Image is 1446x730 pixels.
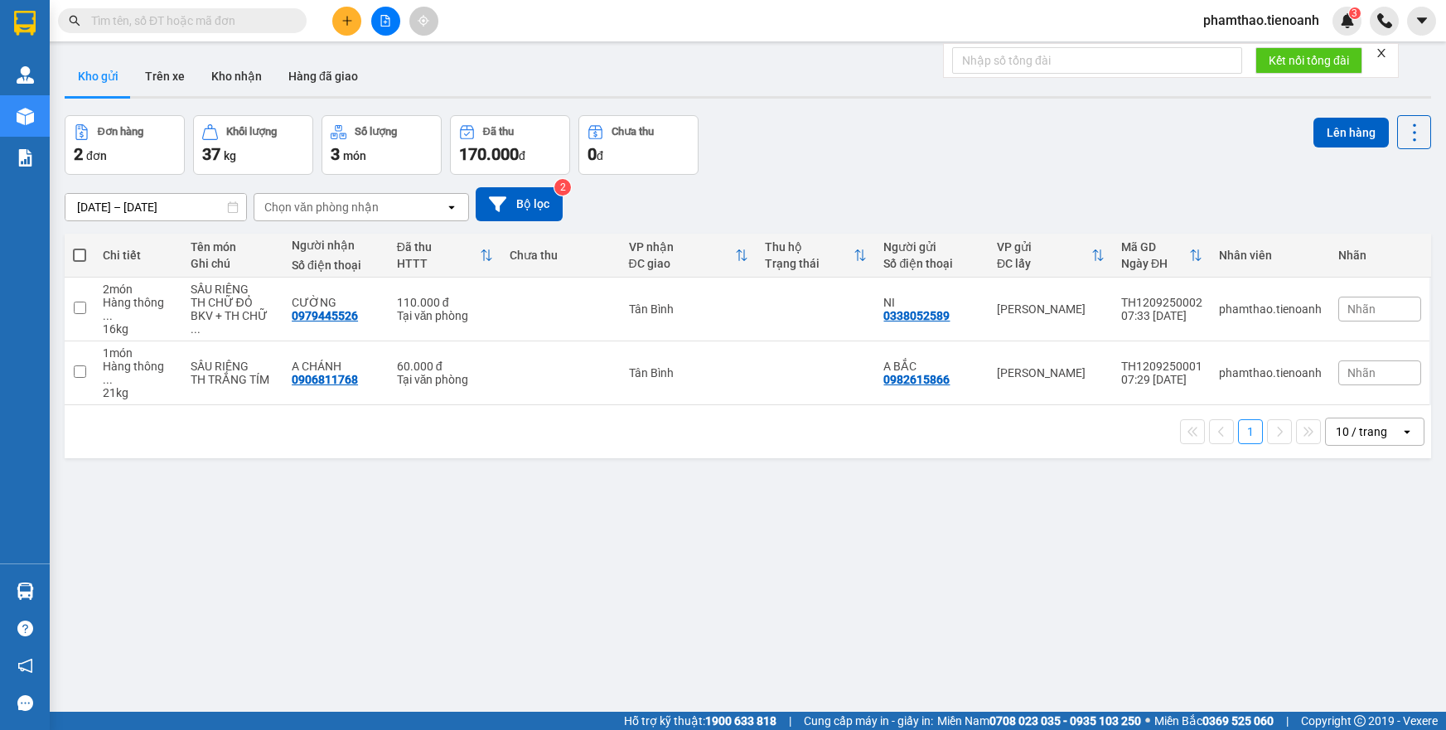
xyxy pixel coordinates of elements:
[275,56,371,96] button: Hàng đã giao
[1238,419,1263,444] button: 1
[198,56,275,96] button: Kho nhận
[1154,712,1274,730] span: Miền Bắc
[883,309,950,322] div: 0338052589
[103,373,113,386] span: ...
[1415,13,1429,28] span: caret-down
[952,47,1242,74] input: Nhập số tổng đài
[1352,7,1357,19] span: 3
[17,66,34,84] img: warehouse-icon
[1407,7,1436,36] button: caret-down
[86,149,107,162] span: đơn
[621,234,757,278] th: Toggle SortBy
[1219,249,1322,262] div: Nhân viên
[292,239,380,252] div: Người nhận
[355,126,397,138] div: Số lượng
[1121,373,1202,386] div: 07:29 [DATE]
[1190,10,1332,31] span: phamthao.tienoanh
[103,249,174,262] div: Chi tiết
[103,346,174,360] div: 1 món
[65,56,132,96] button: Kho gửi
[1376,47,1387,59] span: close
[883,257,979,270] div: Số điện thoại
[103,322,174,336] div: 16 kg
[74,144,83,164] span: 2
[202,144,220,164] span: 37
[989,234,1113,278] th: Toggle SortBy
[380,15,391,27] span: file-add
[597,149,603,162] span: đ
[292,360,380,373] div: A CHÁNH
[397,309,493,322] div: Tại văn phòng
[612,126,654,138] div: Chưa thu
[292,259,380,272] div: Số điện thoại
[397,373,493,386] div: Tại văn phòng
[103,360,174,386] div: Hàng thông thường
[883,373,950,386] div: 0982615866
[17,695,33,711] span: message
[1347,302,1376,316] span: Nhãn
[17,149,34,167] img: solution-icon
[1340,13,1355,28] img: icon-new-feature
[91,12,287,30] input: Tìm tên, số ĐT hoặc mã đơn
[1121,296,1202,309] div: TH1209250002
[1202,714,1274,728] strong: 0369 525 060
[331,144,340,164] span: 3
[103,283,174,296] div: 2 món
[1286,712,1289,730] span: |
[191,240,276,254] div: Tên món
[445,201,458,214] svg: open
[1121,257,1189,270] div: Ngày ĐH
[343,149,366,162] span: món
[629,240,735,254] div: VP nhận
[705,714,776,728] strong: 1900 633 818
[1377,13,1392,28] img: phone-icon
[292,296,380,309] div: CƯỜNG
[765,240,854,254] div: Thu hộ
[389,234,501,278] th: Toggle SortBy
[191,296,276,336] div: TH CHỮ ĐỎ BKV + TH CHỮ ĐEN BKV
[103,309,113,322] span: ...
[103,296,174,322] div: Hàng thông thường
[765,257,854,270] div: Trạng thái
[789,712,791,730] span: |
[804,712,933,730] span: Cung cấp máy in - giấy in:
[510,249,612,262] div: Chưa thu
[397,240,480,254] div: Đã thu
[397,257,480,270] div: HTTT
[1113,234,1211,278] th: Toggle SortBy
[1219,366,1322,380] div: phamthao.tienoanh
[191,257,276,270] div: Ghi chú
[629,366,748,380] div: Tân Bình
[1121,360,1202,373] div: TH1209250001
[629,302,748,316] div: Tân Bình
[409,7,438,36] button: aim
[989,714,1141,728] strong: 0708 023 035 - 0935 103 250
[322,115,442,175] button: Số lượng3món
[997,302,1105,316] div: [PERSON_NAME]
[483,126,514,138] div: Đã thu
[757,234,875,278] th: Toggle SortBy
[883,240,979,254] div: Người gửi
[459,144,519,164] span: 170.000
[292,309,358,322] div: 0979445526
[191,373,276,386] div: TH TRẮNG TÍM
[98,126,143,138] div: Đơn hàng
[226,126,277,138] div: Khối lượng
[1219,302,1322,316] div: phamthao.tienoanh
[1400,425,1414,438] svg: open
[519,149,525,162] span: đ
[883,296,979,309] div: NI
[937,712,1141,730] span: Miền Nam
[1145,718,1150,724] span: ⚪️
[997,366,1105,380] div: [PERSON_NAME]
[341,15,353,27] span: plus
[1313,118,1389,147] button: Lên hàng
[1336,423,1387,440] div: 10 / trang
[588,144,597,164] span: 0
[554,179,571,196] sup: 2
[65,115,185,175] button: Đơn hàng2đơn
[629,257,735,270] div: ĐC giao
[17,658,33,674] span: notification
[332,7,361,36] button: plus
[65,194,246,220] input: Select a date range.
